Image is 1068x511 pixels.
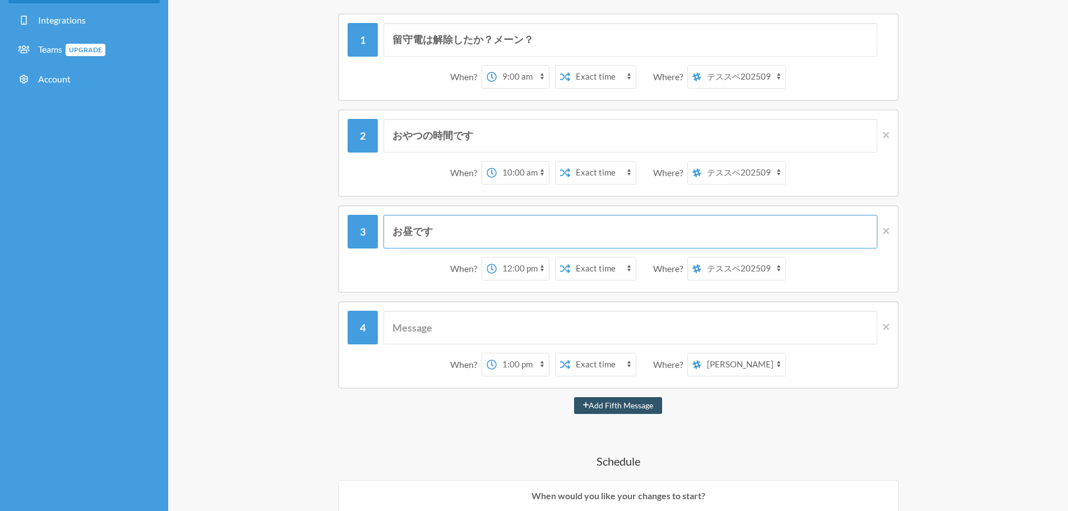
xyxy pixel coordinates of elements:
[450,161,482,185] div: When?
[653,65,687,89] div: Where?
[8,37,160,62] a: TeamsUpgrade
[38,73,71,84] span: Account
[282,453,955,469] h4: Schedule
[653,257,687,280] div: Where?
[8,67,160,91] a: Account
[66,44,105,56] span: Upgrade
[38,44,105,54] span: Teams
[8,8,160,33] a: Integrations
[450,353,482,376] div: When?
[450,257,482,280] div: When?
[38,15,86,25] span: Integrations
[383,215,877,248] input: Message
[653,161,687,185] div: Where?
[574,397,663,414] button: Add Fifth Message
[347,489,890,503] p: When would you like your changes to start?
[383,119,877,153] input: Message
[653,353,687,376] div: Where?
[450,65,482,89] div: When?
[383,311,877,344] input: Message
[383,23,877,57] input: Message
